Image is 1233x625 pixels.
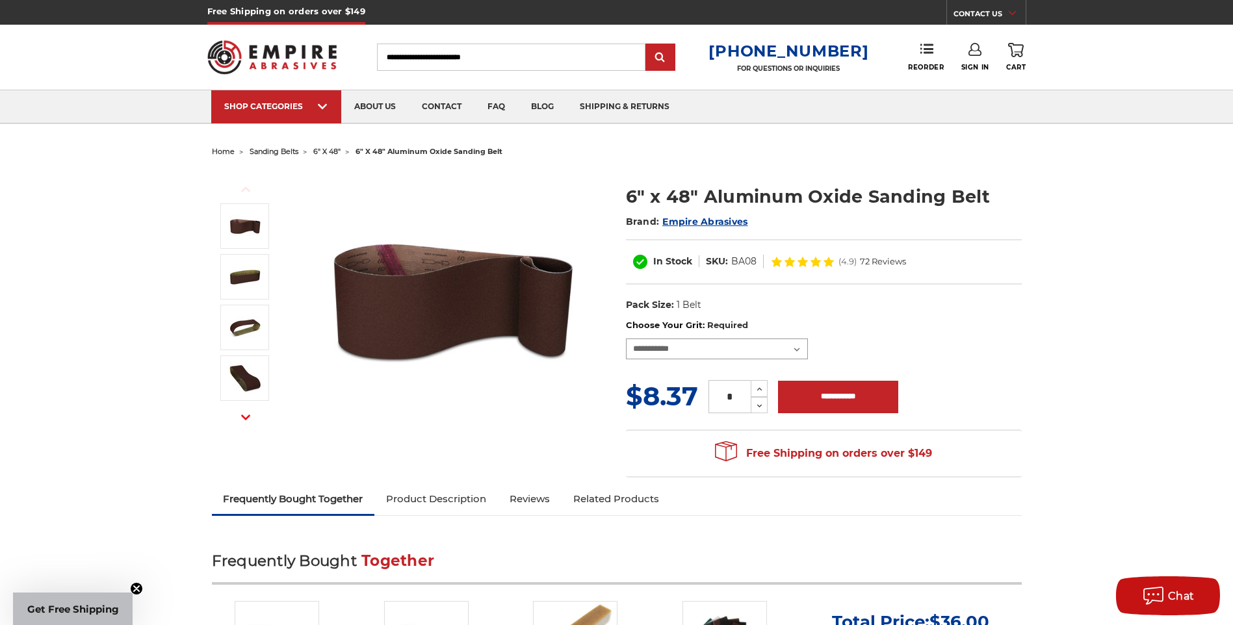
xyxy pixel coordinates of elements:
button: Next [230,403,261,431]
a: Reorder [908,43,944,71]
span: Frequently Bought [212,552,357,570]
span: Get Free Shipping [27,603,119,615]
img: 6" x 48" Aluminum Oxide Sanding Belt [229,210,261,242]
span: Sign In [961,63,989,71]
span: $8.37 [626,380,698,412]
span: 6" x 48" aluminum oxide sanding belt [356,147,502,156]
span: 72 Reviews [860,257,906,266]
img: 6" x 48" AOX Sanding Belt [229,261,261,293]
a: Product Description [374,485,498,513]
small: Required [707,320,748,330]
a: Cart [1006,43,1026,71]
a: CONTACT US [954,6,1026,25]
span: (4.9) [838,257,857,266]
button: Chat [1116,576,1220,615]
span: Reorder [908,63,944,71]
div: SHOP CATEGORIES [224,101,328,111]
dd: BA08 [731,255,757,268]
img: 6" x 48" Aluminum Oxide Sanding Belt [323,170,583,430]
span: In Stock [653,255,692,267]
span: Free Shipping on orders over $149 [715,440,932,466]
label: Choose Your Grit: [626,319,1022,332]
a: 6" x 48" [313,147,341,156]
h1: 6" x 48" Aluminum Oxide Sanding Belt [626,184,1022,209]
a: shipping & returns [567,90,682,123]
div: Get Free ShippingClose teaser [13,593,133,625]
span: Together [361,552,434,570]
dt: Pack Size: [626,298,674,312]
a: Frequently Bought Together [212,485,375,513]
a: faq [474,90,518,123]
span: Brand: [626,216,660,227]
span: Chat [1168,590,1195,602]
a: sanding belts [250,147,298,156]
a: about us [341,90,409,123]
input: Submit [647,45,673,71]
a: [PHONE_NUMBER] [708,42,868,60]
button: Close teaser [130,582,143,595]
a: contact [409,90,474,123]
button: Previous [230,175,261,203]
a: Reviews [498,485,562,513]
a: home [212,147,235,156]
a: Empire Abrasives [662,216,747,227]
a: Related Products [562,485,671,513]
img: 6" x 48" Sanding Belt - Aluminum Oxide [229,311,261,344]
dt: SKU: [706,255,728,268]
img: 6" x 48" Sanding Belt - AOX [229,362,261,394]
p: FOR QUESTIONS OR INQUIRIES [708,64,868,73]
span: Cart [1006,63,1026,71]
dd: 1 Belt [677,298,701,312]
a: blog [518,90,567,123]
img: Empire Abrasives [207,32,337,83]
